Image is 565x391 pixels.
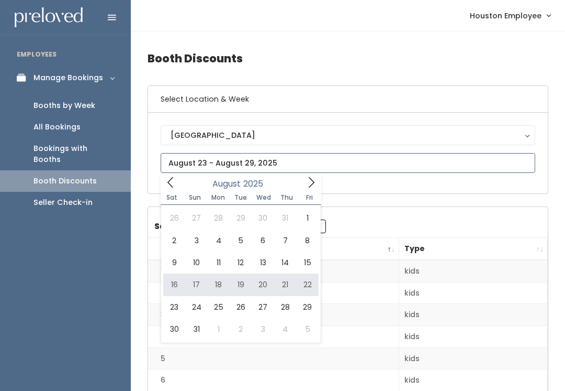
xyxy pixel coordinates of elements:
[161,125,535,145] button: [GEOGRAPHIC_DATA]
[185,274,207,296] span: August 17, 2025
[274,274,296,296] span: August 21, 2025
[230,318,252,340] span: September 2, 2025
[148,86,548,113] h6: Select Location & Week
[296,252,318,274] span: August 15, 2025
[230,274,252,296] span: August 19, 2025
[163,252,185,274] span: August 9, 2025
[252,296,274,318] span: August 27, 2025
[148,304,399,326] td: 3
[399,260,548,282] td: kids
[163,296,185,318] span: August 23, 2025
[296,230,318,252] span: August 8, 2025
[185,230,207,252] span: August 3, 2025
[274,296,296,318] span: August 28, 2025
[163,230,185,252] span: August 2, 2025
[185,296,207,318] span: August 24, 2025
[208,230,230,252] span: August 4, 2025
[154,220,326,233] label: Search:
[33,176,97,187] div: Booth Discounts
[171,129,525,141] div: [GEOGRAPHIC_DATA]
[470,10,541,21] span: Houston Employee
[296,318,318,340] span: September 5, 2025
[148,44,548,73] h4: Booth Discounts
[241,177,272,190] input: Year
[208,274,230,296] span: August 18, 2025
[208,296,230,318] span: August 25, 2025
[274,252,296,274] span: August 14, 2025
[163,318,185,340] span: August 30, 2025
[185,252,207,274] span: August 10, 2025
[252,252,274,274] span: August 13, 2025
[399,347,548,370] td: kids
[230,207,252,229] span: July 29, 2025
[148,326,399,348] td: 4
[230,252,252,274] span: August 12, 2025
[229,194,252,201] span: Tue
[274,230,296,252] span: August 7, 2025
[148,347,399,370] td: 5
[252,194,275,201] span: Wed
[252,318,274,340] span: September 3, 2025
[185,207,207,229] span: July 27, 2025
[399,282,548,304] td: kids
[212,180,241,188] span: August
[208,318,230,340] span: September 1, 2025
[459,4,561,27] a: Houston Employee
[207,194,230,201] span: Mon
[208,207,230,229] span: July 28, 2025
[161,153,535,173] input: August 23 - August 29, 2025
[399,238,548,260] th: Type: activate to sort column ascending
[230,230,252,252] span: August 5, 2025
[161,194,184,201] span: Sat
[298,194,321,201] span: Fri
[252,230,274,252] span: August 6, 2025
[33,143,114,165] div: Bookings with Booths
[399,304,548,326] td: kids
[33,100,95,111] div: Booths by Week
[148,282,399,304] td: 2
[296,207,318,229] span: August 1, 2025
[185,318,207,340] span: August 31, 2025
[33,72,103,83] div: Manage Bookings
[208,252,230,274] span: August 11, 2025
[274,207,296,229] span: July 31, 2025
[148,260,399,282] td: 1
[274,318,296,340] span: September 4, 2025
[275,194,298,201] span: Thu
[296,274,318,296] span: August 22, 2025
[15,7,83,28] img: preloved logo
[230,296,252,318] span: August 26, 2025
[252,274,274,296] span: August 20, 2025
[252,207,274,229] span: July 30, 2025
[33,197,93,208] div: Seller Check-in
[399,326,548,348] td: kids
[163,274,185,296] span: August 16, 2025
[184,194,207,201] span: Sun
[163,207,185,229] span: July 26, 2025
[296,296,318,318] span: August 29, 2025
[148,238,399,260] th: Booth Number: activate to sort column descending
[33,122,81,133] div: All Bookings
